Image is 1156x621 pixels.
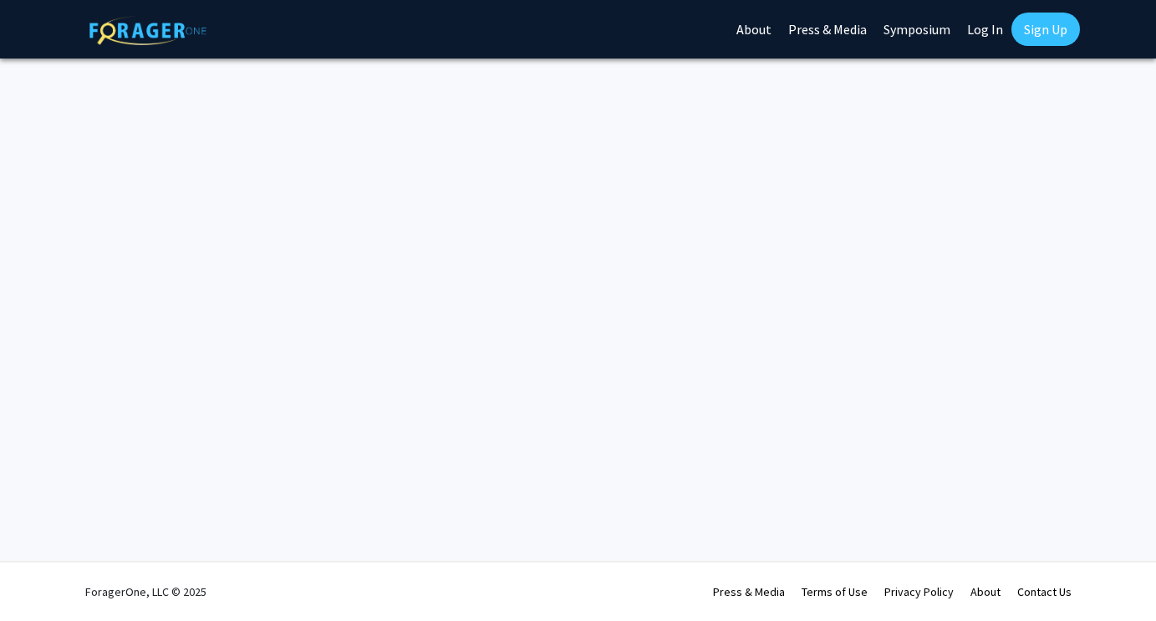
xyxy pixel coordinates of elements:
a: Privacy Policy [884,584,954,599]
a: Sign Up [1011,13,1080,46]
a: Press & Media [713,584,785,599]
a: About [970,584,1001,599]
img: ForagerOne Logo [89,16,206,45]
a: Contact Us [1017,584,1072,599]
div: ForagerOne, LLC © 2025 [85,562,206,621]
a: Terms of Use [802,584,868,599]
